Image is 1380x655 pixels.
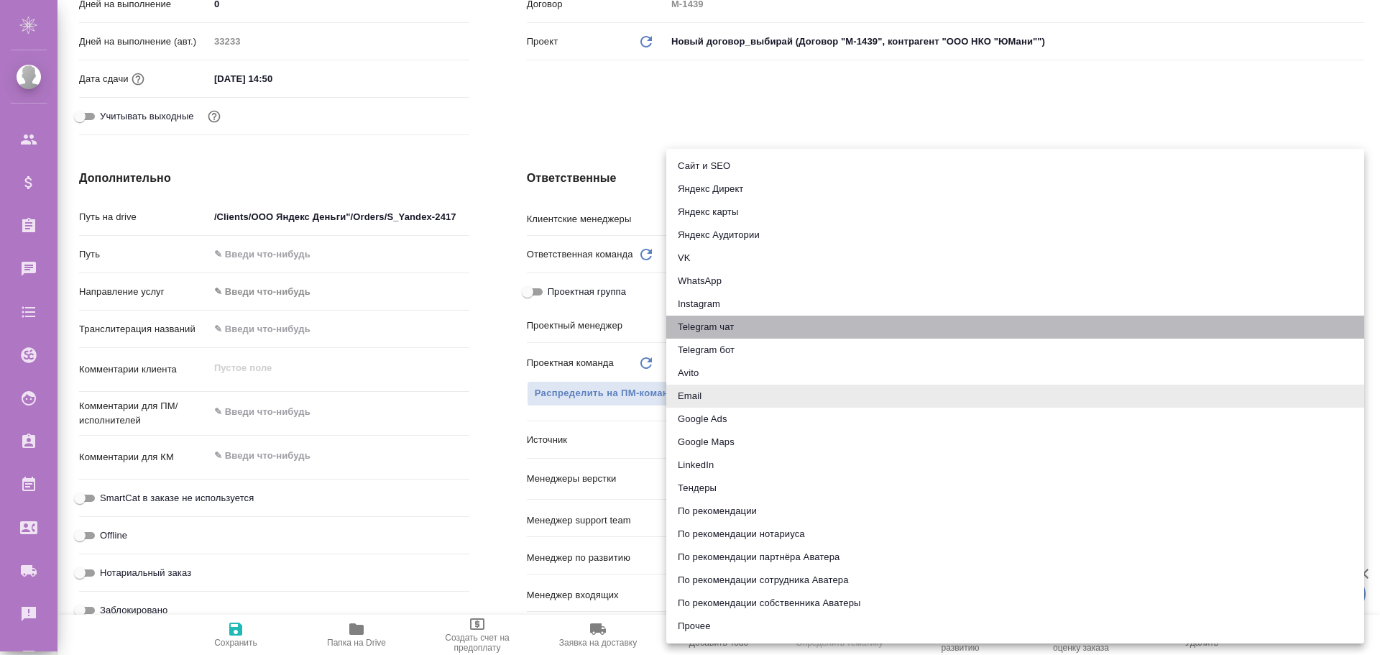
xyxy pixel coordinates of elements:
li: Тендеры [666,477,1364,500]
li: Google Ads [666,408,1364,431]
li: Instagram [666,293,1364,316]
li: По рекомендации [666,500,1364,523]
li: По рекомендации сотрудника Аватера [666,569,1364,592]
li: Google Maps [666,431,1364,454]
li: Avito [666,362,1364,385]
li: По рекомендации нотариуса [666,523,1364,546]
li: Яндекс карты [666,201,1364,224]
li: По рекомендации собственника Аватеры [666,592,1364,615]
li: Telegram чат [666,316,1364,339]
li: Email [666,385,1364,408]
li: WhatsApp [666,270,1364,293]
li: Яндекс Директ [666,178,1364,201]
li: Прочее [666,615,1364,638]
li: Яндекс Аудитории [666,224,1364,247]
li: Telegram бот [666,339,1364,362]
li: VK [666,247,1364,270]
li: Сайт и SEO [666,155,1364,178]
li: По рекомендации партнёра Аватера [666,546,1364,569]
li: LinkedIn [666,454,1364,477]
